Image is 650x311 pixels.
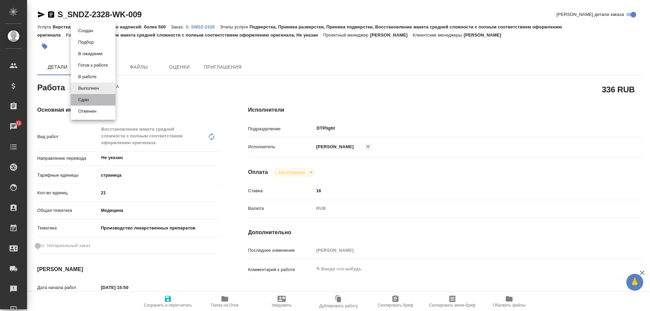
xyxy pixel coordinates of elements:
button: Сдан [76,96,91,104]
button: Отменен [76,108,99,115]
button: Выполнен [76,85,101,92]
button: В работе [76,73,99,81]
button: Создан [76,27,95,35]
button: Готов к работе [76,62,110,69]
button: В ожидании [76,50,105,58]
button: Подбор [76,39,96,46]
